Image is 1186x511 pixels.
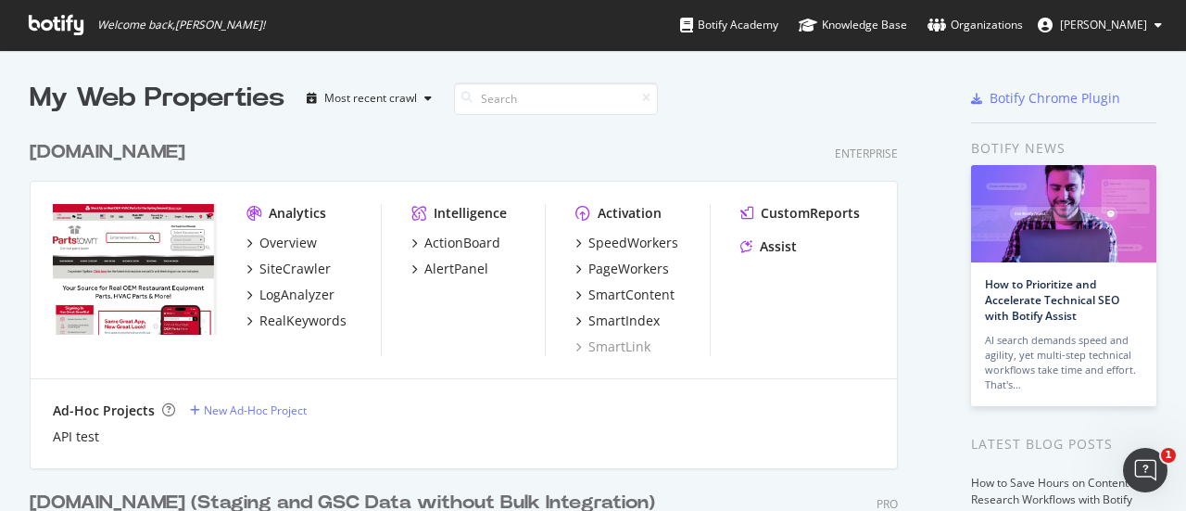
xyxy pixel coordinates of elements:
[575,338,650,356] a: SmartLink
[259,286,334,304] div: LogAnalyzer
[761,204,860,223] div: CustomReports
[246,286,334,304] a: LogAnalyzer
[799,16,907,34] div: Knowledge Base
[575,286,675,304] a: SmartContent
[424,234,500,252] div: ActionBoard
[299,83,439,113] button: Most recent crawl
[588,286,675,304] div: SmartContent
[927,16,1023,34] div: Organizations
[190,402,307,418] a: New Ad-Hoc Project
[434,204,507,223] div: Intelligence
[324,93,417,104] div: Most recent crawl
[30,139,185,166] div: [DOMAIN_NAME]
[53,428,99,446] a: API test
[259,260,331,278] div: SiteCrawler
[246,234,317,252] a: Overview
[1123,448,1167,492] iframe: Intercom live chat
[588,260,669,278] div: PageWorkers
[411,234,500,252] a: ActionBoard
[971,138,1156,159] div: Botify news
[259,234,317,252] div: Overview
[259,312,347,330] div: RealKeywords
[454,83,658,115] input: Search
[424,260,488,278] div: AlertPanel
[740,237,797,256] a: Assist
[1060,17,1147,32] span: Bonnie Gibbons
[575,312,660,330] a: SmartIndex
[269,204,326,223] div: Analytics
[246,260,331,278] a: SiteCrawler
[53,204,217,336] img: partstown.com
[246,312,347,330] a: RealKeywords
[985,276,1119,324] a: How to Prioritize and Accelerate Technical SEO with Botify Assist
[680,16,778,34] div: Botify Academy
[1023,10,1177,40] button: [PERSON_NAME]
[588,234,678,252] div: SpeedWorkers
[411,260,488,278] a: AlertPanel
[985,333,1142,392] div: AI search demands speed and agility, yet multi-step technical workflows take time and effort. Tha...
[740,204,860,223] a: CustomReports
[575,260,669,278] a: PageWorkers
[971,165,1156,262] img: How to Prioritize and Accelerate Technical SEO with Botify Assist
[598,204,662,223] div: Activation
[97,18,265,32] span: Welcome back, [PERSON_NAME] !
[53,402,155,420] div: Ad-Hoc Projects
[760,237,797,256] div: Assist
[575,234,678,252] a: SpeedWorkers
[971,434,1156,454] div: Latest Blog Posts
[990,89,1120,108] div: Botify Chrome Plugin
[835,146,898,161] div: Enterprise
[30,139,193,166] a: [DOMAIN_NAME]
[204,402,307,418] div: New Ad-Hoc Project
[1161,448,1176,463] span: 1
[588,312,660,330] div: SmartIndex
[30,80,284,117] div: My Web Properties
[971,89,1120,108] a: Botify Chrome Plugin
